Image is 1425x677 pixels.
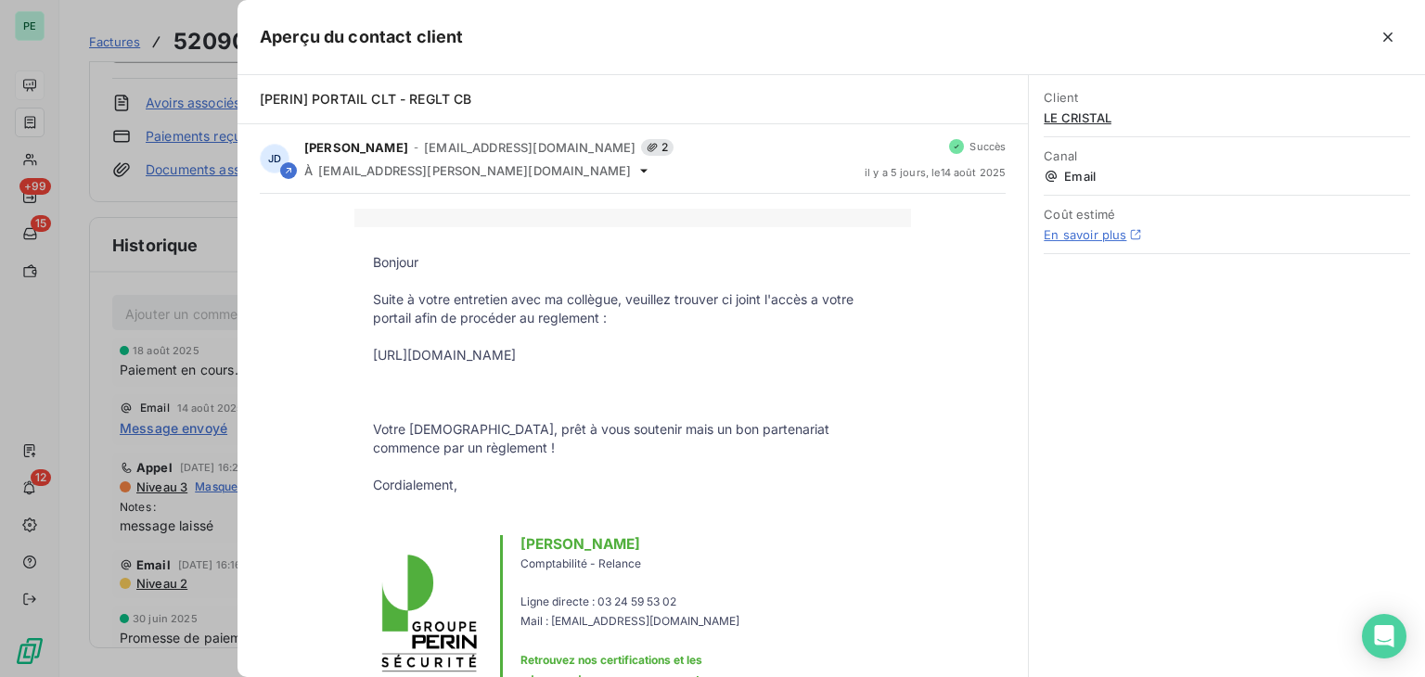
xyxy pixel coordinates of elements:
span: [PERIN] PORTAIL CLT - REGLT CB [260,91,472,107]
h5: Aperçu du contact client [260,24,464,50]
span: [PERSON_NAME] [304,140,408,155]
p: Votre [DEMOGRAPHIC_DATA], prêt à vous soutenir mais un bon partenariat commence par un règlement ! [373,420,892,457]
p: Suite à votre entretien avec ma collègue, veuillez trouver ci joint l'accès a votre portail afin ... [373,290,892,327]
p: Bonjour [373,253,892,272]
span: Email [1044,169,1410,184]
span: [PERSON_NAME] [520,535,640,553]
span: - [414,142,418,153]
span: Succès [969,141,1006,152]
span: [EMAIL_ADDRESS][PERSON_NAME][DOMAIN_NAME] [318,163,631,178]
span: LE CRISTAL [1044,110,1410,125]
p: Cordialement, [373,476,892,494]
div: Open Intercom Messenger [1362,614,1406,658]
div: JD [260,144,289,173]
span: À [304,163,313,178]
span: Client [1044,90,1410,105]
span: il y a 5 jours , le 14 août 2025 [865,167,1007,178]
span: Comptabilité - Relance [520,556,641,570]
span: Coût estimé [1044,207,1410,222]
p: [URL][DOMAIN_NAME] [373,346,892,364]
span: 2 [641,139,674,156]
span: [EMAIL_ADDRESS][DOMAIN_NAME] [424,140,635,155]
a: En savoir plus [1044,227,1126,242]
span: Mail : [EMAIL_ADDRESS][DOMAIN_NAME] [520,614,739,628]
span: Ligne directe : 03 24 59 53 02 [520,594,676,608]
span: Canal [1044,148,1410,163]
